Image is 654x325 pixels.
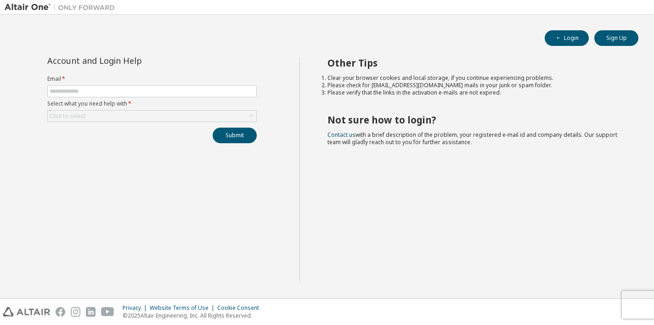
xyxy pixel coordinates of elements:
div: Cookie Consent [217,304,265,312]
button: Submit [213,128,257,143]
label: Select what you need help with [47,100,257,107]
div: Click to select [48,111,256,122]
div: Privacy [123,304,150,312]
div: Website Terms of Use [150,304,217,312]
a: Contact us [327,131,355,139]
img: altair_logo.svg [3,307,50,317]
label: Email [47,75,257,83]
li: Clear your browser cookies and local storage, if you continue experiencing problems. [327,74,622,82]
img: instagram.svg [71,307,80,317]
img: Altair One [5,3,119,12]
div: Account and Login Help [47,57,215,64]
span: with a brief description of the problem, your registered e-mail id and company details. Our suppo... [327,131,617,146]
button: Sign Up [594,30,638,46]
li: Please verify that the links in the activation e-mails are not expired. [327,89,622,96]
h2: Not sure how to login? [327,114,622,126]
button: Login [545,30,589,46]
p: © 2025 Altair Engineering, Inc. All Rights Reserved. [123,312,265,319]
img: linkedin.svg [86,307,96,317]
img: youtube.svg [101,307,114,317]
h2: Other Tips [327,57,622,69]
li: Please check for [EMAIL_ADDRESS][DOMAIN_NAME] mails in your junk or spam folder. [327,82,622,89]
img: facebook.svg [56,307,65,317]
div: Click to select [50,112,85,120]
